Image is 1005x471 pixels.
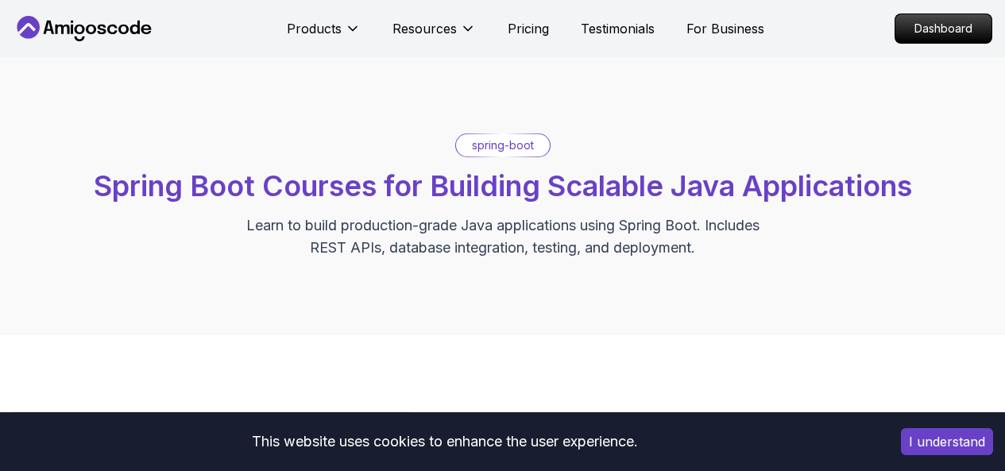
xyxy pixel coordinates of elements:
p: Products [287,19,342,38]
a: For Business [686,19,764,38]
p: Resources [392,19,457,38]
span: Spring Boot Courses for Building Scalable Java Applications [94,168,912,203]
button: Resources [392,19,476,51]
p: Dashboard [895,14,991,43]
p: Learn to build production-grade Java applications using Spring Boot. Includes REST APIs, database... [236,214,770,259]
div: This website uses cookies to enhance the user experience. [12,424,877,459]
button: Products [287,19,361,51]
a: Testimonials [581,19,655,38]
p: spring-boot [472,137,534,153]
button: Accept cookies [901,428,993,455]
a: Pricing [508,19,549,38]
a: Dashboard [895,14,992,44]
